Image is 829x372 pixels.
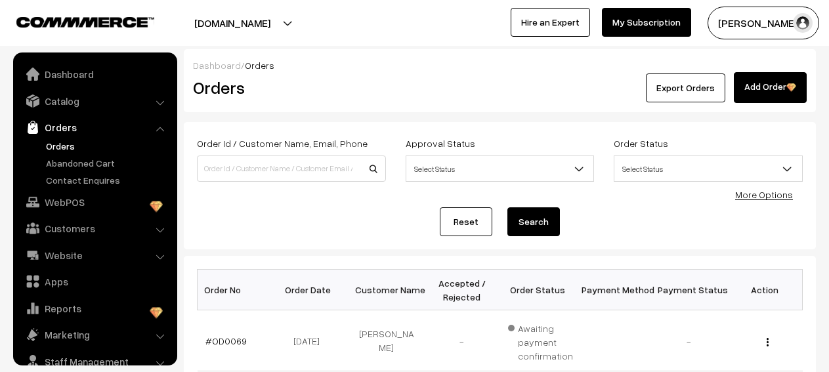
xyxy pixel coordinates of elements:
a: Customers [16,217,173,240]
img: COMMMERCE [16,17,154,27]
th: Payment Status [651,270,727,310]
th: Order No [198,270,273,310]
span: Select Status [406,155,595,182]
span: Awaiting payment confirmation [508,318,574,363]
label: Order Status [614,136,668,150]
a: Abandoned Cart [43,156,173,170]
th: Action [727,270,802,310]
th: Payment Method [576,270,651,310]
label: Approval Status [406,136,475,150]
a: Website [16,243,173,267]
a: Dashboard [16,62,173,86]
td: - [424,310,500,371]
span: Select Status [614,155,803,182]
a: Marketing [16,323,173,346]
span: Select Status [614,157,802,180]
a: Orders [43,139,173,153]
a: Contact Enquires [43,173,173,187]
button: Search [507,207,560,236]
th: Order Status [500,270,576,310]
span: Select Status [406,157,594,180]
img: user [793,13,813,33]
td: - [651,310,727,371]
a: Orders [16,115,173,139]
th: Accepted / Rejected [424,270,500,310]
input: Order Id / Customer Name / Customer Email / Customer Phone [197,155,386,182]
a: Dashboard [193,60,241,71]
td: [DATE] [273,310,349,371]
a: Reports [16,297,173,320]
td: [PERSON_NAME] [349,310,424,371]
a: WebPOS [16,190,173,214]
a: Catalog [16,89,173,113]
a: More Options [735,189,793,200]
div: / [193,58,807,72]
span: Orders [245,60,274,71]
a: #OD0069 [205,335,247,346]
button: Export Orders [646,73,725,102]
h2: Orders [193,77,385,98]
a: Reset [440,207,492,236]
a: Hire an Expert [511,8,590,37]
label: Order Id / Customer Name, Email, Phone [197,136,368,150]
a: Add Order [734,72,807,103]
img: Menu [767,338,769,346]
th: Order Date [273,270,349,310]
button: [PERSON_NAME]… [708,7,819,39]
button: [DOMAIN_NAME] [148,7,316,39]
a: My Subscription [602,8,691,37]
th: Customer Name [349,270,424,310]
a: COMMMERCE [16,13,131,29]
a: Apps [16,270,173,293]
